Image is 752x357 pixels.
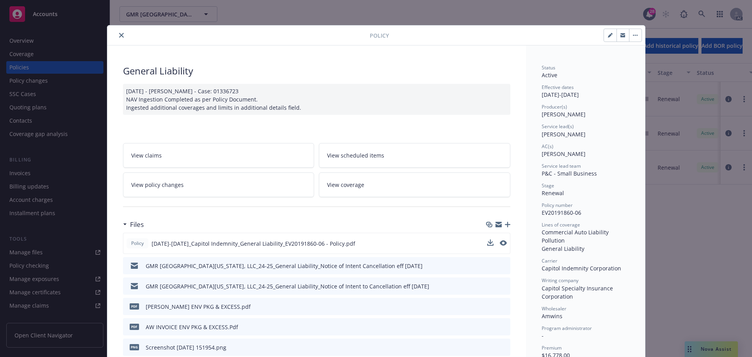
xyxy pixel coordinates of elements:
[327,181,364,189] span: View coverage
[542,228,629,236] div: Commercial Auto Liability
[500,323,507,331] button: preview file
[542,209,581,216] span: EV20191860-06
[542,84,629,99] div: [DATE] - [DATE]
[542,182,554,189] span: Stage
[542,111,586,118] span: [PERSON_NAME]
[542,332,544,339] span: -
[131,151,162,159] span: View claims
[542,84,574,91] span: Effective dates
[500,262,507,270] button: preview file
[117,31,126,40] button: close
[487,239,493,248] button: download file
[131,181,184,189] span: View policy changes
[542,64,555,71] span: Status
[146,343,226,352] div: Screenshot [DATE] 151954.png
[488,303,494,311] button: download file
[542,71,557,79] span: Active
[542,221,580,228] span: Lines of coverage
[542,236,629,245] div: Pollution
[542,265,621,272] span: Capitol Indemnity Corporation
[123,84,510,115] div: [DATE] - [PERSON_NAME] - Case: 01336723 NAV Ingestion Completed as per Policy Document. Ingested ...
[542,189,564,197] span: Renewal
[123,219,144,230] div: Files
[152,239,355,248] span: [DATE]-[DATE]_Capitol Indemnity_General Liability_EV20191860-06 - Policy.pdf
[146,262,423,270] div: GMR [GEOGRAPHIC_DATA][US_STATE], LLC_24-25_General Liability_Notice of Intent Cancellation eff [D...
[542,245,629,253] div: General Liability
[146,323,238,331] div: AW INVOICE ENV PKG & EXCESS.Pdf
[130,344,139,350] span: png
[130,324,139,330] span: Pdf
[542,130,586,138] span: [PERSON_NAME]
[542,277,578,284] span: Writing company
[542,285,615,300] span: Capitol Specialty Insurance Corporation
[542,202,573,208] span: Policy number
[488,323,494,331] button: download file
[500,239,507,248] button: preview file
[542,305,566,312] span: Wholesaler
[146,282,429,290] div: GMR [GEOGRAPHIC_DATA][US_STATE], LLC_24-25_General Liability_Notice of Intent to Cancellation eff...
[146,303,251,311] div: [PERSON_NAME] ENV PKG & EXCESS.pdf
[370,31,389,40] span: Policy
[542,257,557,264] span: Carrier
[542,103,567,110] span: Producer(s)
[542,123,574,130] span: Service lead(s)
[327,151,384,159] span: View scheduled items
[123,143,315,168] a: View claims
[488,262,494,270] button: download file
[130,219,144,230] h3: Files
[500,282,507,290] button: preview file
[542,325,592,332] span: Program administrator
[542,312,562,320] span: Amwins
[123,172,315,197] a: View policy changes
[488,282,494,290] button: download file
[542,163,581,169] span: Service lead team
[500,240,507,246] button: preview file
[542,170,597,177] span: P&C - Small Business
[130,240,145,247] span: Policy
[123,64,510,78] div: General Liability
[130,303,139,309] span: pdf
[488,343,494,352] button: download file
[487,239,493,246] button: download file
[542,344,562,351] span: Premium
[319,172,510,197] a: View coverage
[500,343,507,352] button: preview file
[542,143,553,150] span: AC(s)
[319,143,510,168] a: View scheduled items
[500,303,507,311] button: preview file
[542,150,586,158] span: [PERSON_NAME]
